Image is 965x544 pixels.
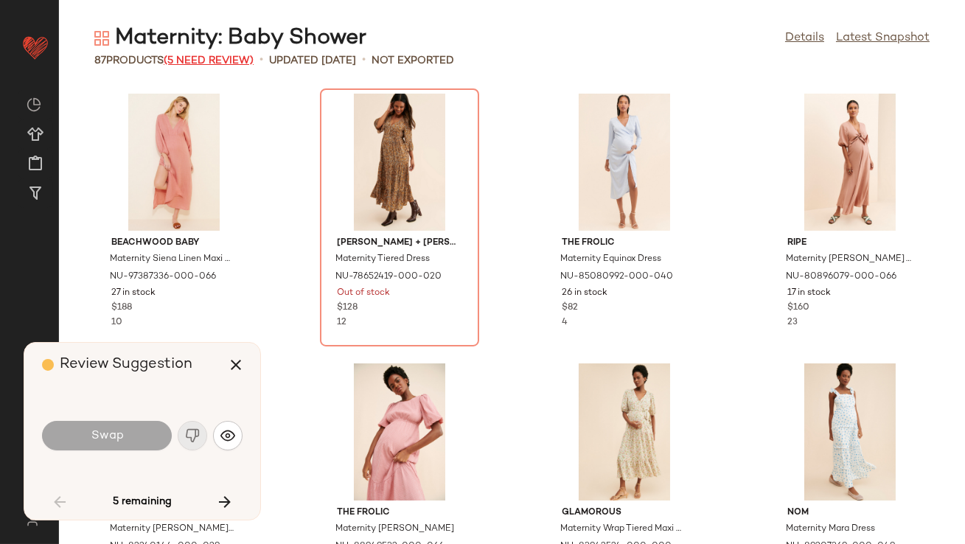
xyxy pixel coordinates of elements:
span: The Frolic [562,237,687,250]
span: • [362,52,366,69]
span: 4 [562,318,568,327]
span: 17 in stock [787,287,831,300]
a: Details [785,29,824,47]
span: 26 in stock [562,287,607,300]
span: NU-97387336-000-066 [110,271,216,284]
span: Maternity [PERSON_NAME] Tie-Front Dress [786,253,911,266]
img: 78652419_020_b [325,94,474,231]
img: svg%3e [18,515,46,526]
span: 27 in stock [111,287,156,300]
span: Maternity Wrap Tiered Maxi Dress [560,523,686,536]
span: Maternity Mara Dress [786,523,875,536]
span: Out of stock [337,287,390,300]
span: $188 [111,301,132,315]
img: svg%3e [27,97,41,112]
span: NU-78652419-000-020 [335,271,442,284]
span: 87 [94,55,106,66]
p: updated [DATE] [269,53,356,69]
span: $82 [562,301,578,315]
span: The Frolic [337,506,462,520]
div: Products [94,53,254,69]
span: Glamorous [562,506,687,520]
span: [PERSON_NAME] + [PERSON_NAME] [337,237,462,250]
img: svg%3e [220,428,235,443]
img: 88949532_066_b [325,363,474,501]
img: svg%3e [94,31,109,46]
span: 23 [787,318,798,327]
div: Maternity: Baby Shower [94,24,366,53]
span: • [259,52,263,69]
img: 97387336_066_b [100,94,248,231]
a: Latest Snapshot [836,29,930,47]
span: 12 [337,318,346,327]
span: Review Suggestion [60,357,192,372]
span: 10 [111,318,122,327]
span: Maternity Siena Linen Maxi Dress [110,253,235,266]
span: Beachwood Baby [111,237,237,250]
img: 89207369_049_b [776,363,924,501]
span: $160 [787,301,809,315]
img: 80896079_066_b [776,94,924,231]
span: (5 Need Review) [164,55,254,66]
img: 85080992_040_b4 [550,94,699,231]
span: Maternity Tiered Dress [335,253,430,266]
span: Maternity [PERSON_NAME] Dress [110,523,235,536]
span: 5 remaining [113,495,172,509]
img: heart_red.DM2ytmEG.svg [21,32,50,62]
span: Maternity Equinox Dress [560,253,661,266]
span: $128 [337,301,358,315]
span: ripe [787,237,913,250]
span: nom [787,506,913,520]
img: 83942524_000_b [550,363,699,501]
p: Not Exported [372,53,454,69]
span: NU-80896079-000-066 [786,271,896,284]
span: NU-85080992-000-040 [560,271,673,284]
span: Maternity [PERSON_NAME] [335,523,454,536]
